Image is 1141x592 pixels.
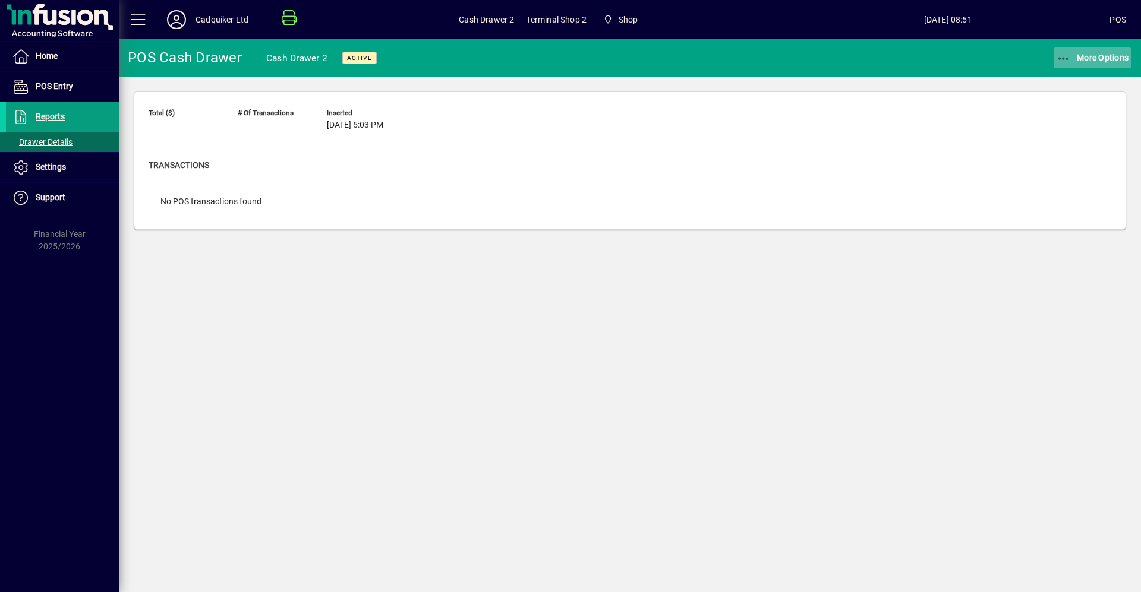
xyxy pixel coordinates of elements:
span: Shop [598,9,642,30]
span: Home [36,51,58,61]
a: POS Entry [6,72,119,102]
span: - [149,121,151,130]
a: Settings [6,153,119,182]
button: Profile [157,9,196,30]
span: # of Transactions [238,109,309,117]
div: Cash Drawer 2 [266,49,327,68]
div: No POS transactions found [149,183,273,220]
span: Settings [36,162,66,172]
div: POS [1110,10,1126,29]
span: [DATE] 5:03 PM [327,121,383,130]
span: Cash Drawer 2 [459,10,514,29]
a: Home [6,42,119,71]
span: Reports [36,112,65,121]
span: Active [347,54,372,62]
span: Drawer Details [12,137,73,147]
span: Shop [619,10,638,29]
span: [DATE] 08:51 [786,10,1110,29]
button: More Options [1054,47,1132,68]
span: Terminal Shop 2 [526,10,587,29]
a: Support [6,183,119,213]
span: Transactions [149,160,209,170]
span: POS Entry [36,81,73,91]
a: Drawer Details [6,132,119,152]
span: More Options [1057,53,1129,62]
span: - [238,121,240,130]
div: POS Cash Drawer [128,48,242,67]
span: Support [36,192,65,202]
div: Cadquiker Ltd [196,10,248,29]
span: Total ($) [149,109,220,117]
span: Inserted [327,109,398,117]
